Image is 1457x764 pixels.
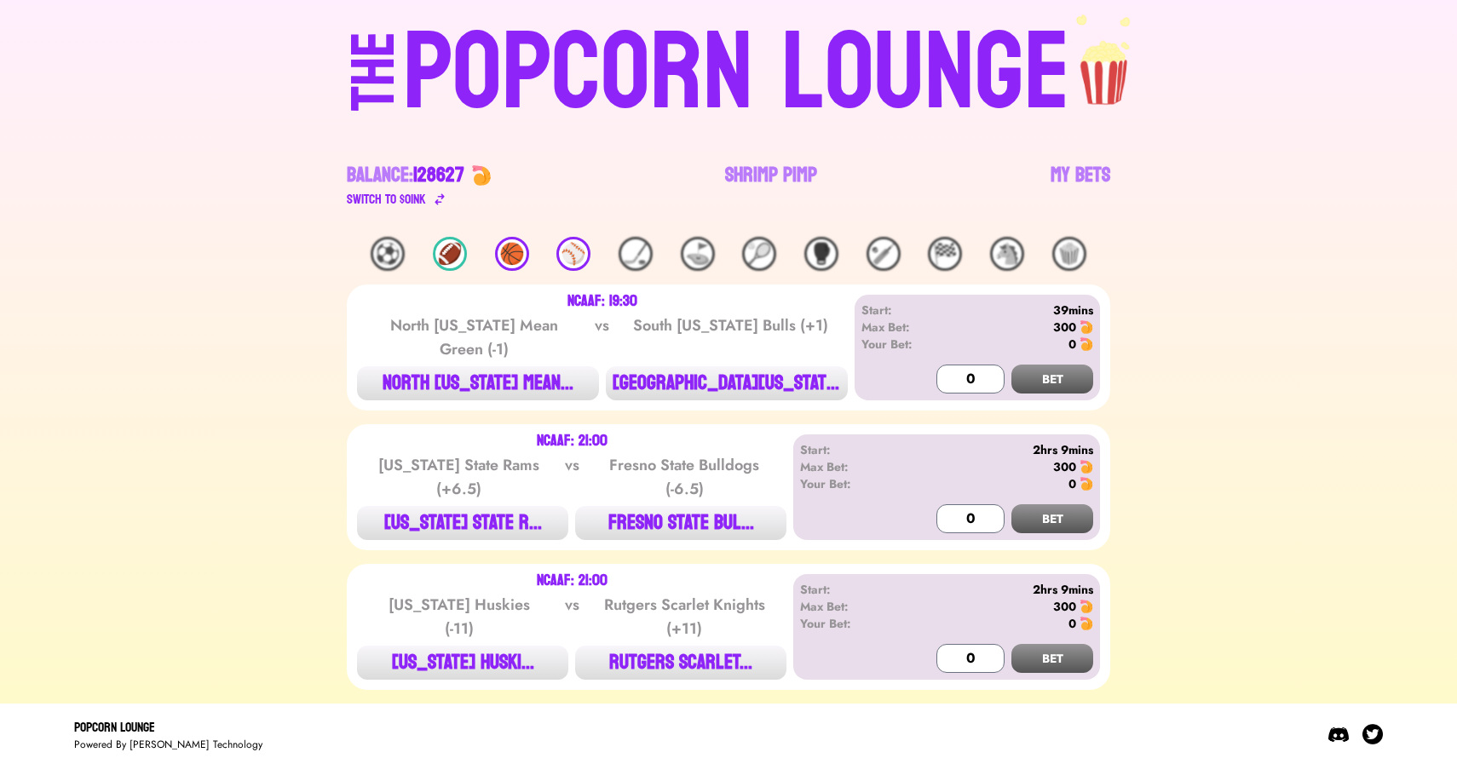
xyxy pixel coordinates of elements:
img: 🍤 [1080,477,1093,491]
div: 🐴 [990,237,1024,271]
div: Start: [861,302,939,319]
div: vs [591,313,613,361]
div: North [US_STATE] Mean Green (-1) [377,313,573,361]
a: Shrimp Pimp [725,162,817,210]
div: Max Bet: [861,319,939,336]
div: Fresno State Bulldogs (-6.5) [598,453,770,501]
div: 0 [1068,336,1076,353]
div: NCAAF: 21:00 [537,574,608,588]
img: 🍤 [1080,320,1093,334]
div: NCAAF: 21:00 [537,434,608,448]
div: Max Bet: [800,458,898,475]
div: Your Bet: [861,336,939,353]
div: Start: [800,581,898,598]
img: popcorn [1070,12,1140,107]
div: 🍿 [1052,237,1086,271]
div: 0 [1068,475,1076,492]
div: 🏁 [928,237,962,271]
span: 128627 [413,157,464,193]
div: Powered By [PERSON_NAME] Technology [74,738,262,751]
img: 🍤 [1080,600,1093,613]
img: 🍤 [1080,337,1093,351]
div: Your Bet: [800,475,898,492]
button: RUTGERS SCARLET... [575,646,786,680]
a: My Bets [1051,162,1110,210]
div: 300 [1053,458,1076,475]
div: [US_STATE] State Rams (+6.5) [373,453,545,501]
div: Max Bet: [800,598,898,615]
div: 🥊 [804,237,838,271]
a: THEPOPCORN LOUNGEpopcorn [204,12,1253,128]
button: FRESNO STATE BUL... [575,506,786,540]
img: 🍤 [1080,617,1093,630]
img: Discord [1328,724,1349,744]
div: Balance: [347,162,464,189]
button: [US_STATE] HUSKI... [357,646,568,680]
div: 2hrs 9mins [898,441,1093,458]
div: vs [561,593,583,640]
div: 0 [1068,615,1076,632]
div: 🏏 [867,237,901,271]
div: POPCORN LOUNGE [403,19,1070,128]
button: BET [1011,504,1093,533]
div: THE [343,32,405,145]
div: Rutgers Scarlet Knights (+11) [598,593,770,640]
div: NCAAF: 19:30 [567,295,637,308]
button: BET [1011,365,1093,393]
div: 39mins [939,302,1093,319]
div: 🏈 [433,237,467,271]
img: 🍤 [1080,460,1093,474]
div: ⚾️ [556,237,590,271]
div: 🏀 [495,237,529,271]
div: 🏒 [619,237,653,271]
div: Popcorn Lounge [74,717,262,738]
div: ⚽️ [371,237,405,271]
div: vs [561,453,583,501]
button: [US_STATE] STATE R... [357,506,568,540]
img: 🍤 [471,165,492,186]
button: [GEOGRAPHIC_DATA][US_STATE] BU... [606,366,848,400]
button: NORTH [US_STATE] MEAN... [357,366,599,400]
div: ⛳️ [681,237,715,271]
div: Switch to $ OINK [347,189,426,210]
div: 2hrs 9mins [898,581,1093,598]
div: Start: [800,441,898,458]
div: Your Bet: [800,615,898,632]
img: Twitter [1362,724,1383,744]
div: 300 [1053,319,1076,336]
div: 300 [1053,598,1076,615]
div: 🎾 [742,237,776,271]
button: BET [1011,644,1093,673]
div: South [US_STATE] Bulls (+1) [632,313,828,361]
div: [US_STATE] Huskies (-11) [373,593,545,640]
